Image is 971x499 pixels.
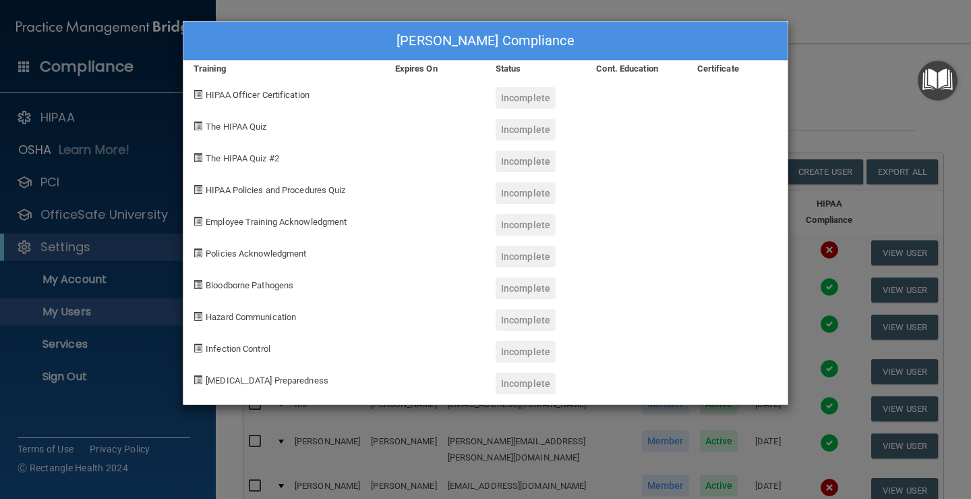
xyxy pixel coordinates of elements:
[496,214,556,236] div: Incomplete
[496,278,556,299] div: Incomplete
[206,344,270,354] span: Infection Control
[206,122,266,132] span: The HIPAA Quiz
[385,61,486,77] div: Expires On
[206,312,296,322] span: Hazard Communication
[183,22,788,61] div: [PERSON_NAME] Compliance
[496,309,556,331] div: Incomplete
[486,61,586,77] div: Status
[206,90,310,100] span: HIPAA Officer Certification
[206,375,328,386] span: [MEDICAL_DATA] Preparedness
[496,341,556,363] div: Incomplete
[206,185,345,195] span: HIPAA Policies and Procedures Quiz
[738,404,955,458] iframe: Drift Widget Chat Controller
[496,87,556,109] div: Incomplete
[206,153,279,163] span: The HIPAA Quiz #2
[206,248,306,259] span: Policies Acknowledgment
[183,61,385,77] div: Training
[496,246,556,267] div: Incomplete
[496,182,556,204] div: Incomplete
[496,119,556,140] div: Incomplete
[206,280,293,290] span: Bloodborne Pathogens
[687,61,788,77] div: Certificate
[586,61,686,77] div: Cont. Education
[496,373,556,394] div: Incomplete
[206,217,347,227] span: Employee Training Acknowledgment
[918,61,958,101] button: Open Resource Center
[496,151,556,172] div: Incomplete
